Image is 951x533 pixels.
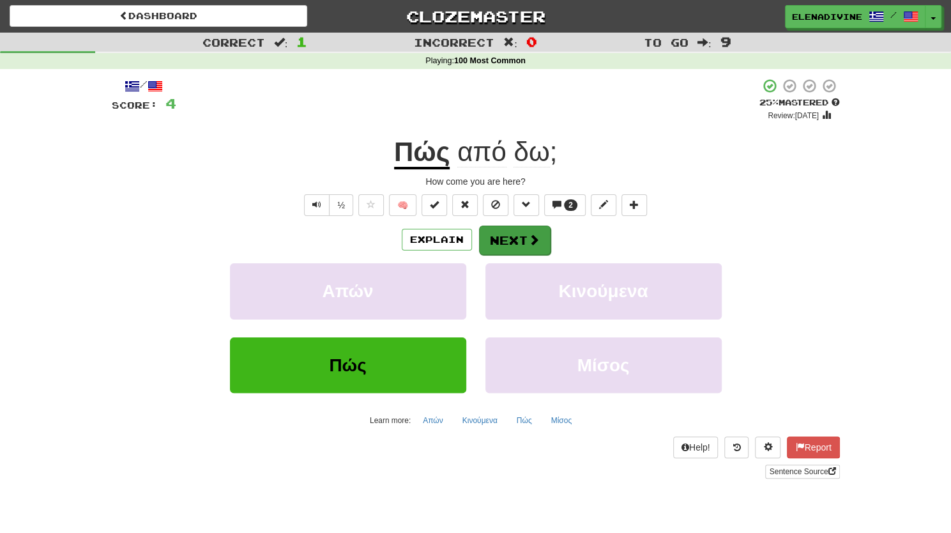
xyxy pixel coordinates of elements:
[503,37,517,48] span: :
[10,5,307,27] a: Dashboard
[112,100,158,111] span: Score:
[389,194,416,216] button: 🧠
[479,226,551,255] button: Next
[720,34,731,49] span: 9
[414,36,494,49] span: Incorrect
[568,201,573,210] span: 2
[673,436,719,458] button: Help!
[890,10,897,19] span: /
[526,34,537,49] span: 0
[577,355,630,375] span: Μίσος
[544,194,586,216] button: 2
[416,411,450,430] button: Απών
[644,36,689,49] span: To go
[112,78,176,94] div: /
[230,263,466,319] button: Απών
[329,194,353,216] button: ½
[621,194,647,216] button: Add to collection (alt+a)
[422,194,447,216] button: Set this sentence to 100% Mastered (alt+m)
[457,137,506,167] span: από
[165,95,176,111] span: 4
[296,34,307,49] span: 1
[544,411,579,430] button: Μίσος
[558,281,648,301] span: Κινούμενα
[322,281,373,301] span: Απών
[452,194,478,216] button: Reset to 0% Mastered (alt+r)
[301,194,353,216] div: Text-to-speech controls
[485,337,722,393] button: Μίσος
[510,411,539,430] button: Πώς
[454,56,526,65] strong: 100 Most Common
[483,194,508,216] button: Ignore sentence (alt+i)
[329,355,366,375] span: Πώς
[304,194,330,216] button: Play sentence audio (ctl+space)
[370,416,411,425] small: Learn more:
[785,5,925,28] a: elenadivine /
[455,411,505,430] button: Κινούμενα
[591,194,616,216] button: Edit sentence (alt+d)
[485,263,722,319] button: Κινούμενα
[514,137,549,167] span: δω
[759,97,779,107] span: 25 %
[792,11,862,22] span: elenadivine
[202,36,265,49] span: Correct
[787,436,839,458] button: Report
[358,194,384,216] button: Favorite sentence (alt+f)
[450,137,557,167] span: ;
[759,97,840,109] div: Mastered
[514,194,539,216] button: Grammar (alt+g)
[326,5,624,27] a: Clozemaster
[768,111,819,120] small: Review: [DATE]
[112,175,840,188] div: How come you are here?
[724,436,749,458] button: Round history (alt+y)
[697,37,711,48] span: :
[274,37,288,48] span: :
[394,137,450,169] u: Πώς
[765,465,839,479] a: Sentence Source
[402,229,472,251] button: Explain
[230,337,466,393] button: Πώς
